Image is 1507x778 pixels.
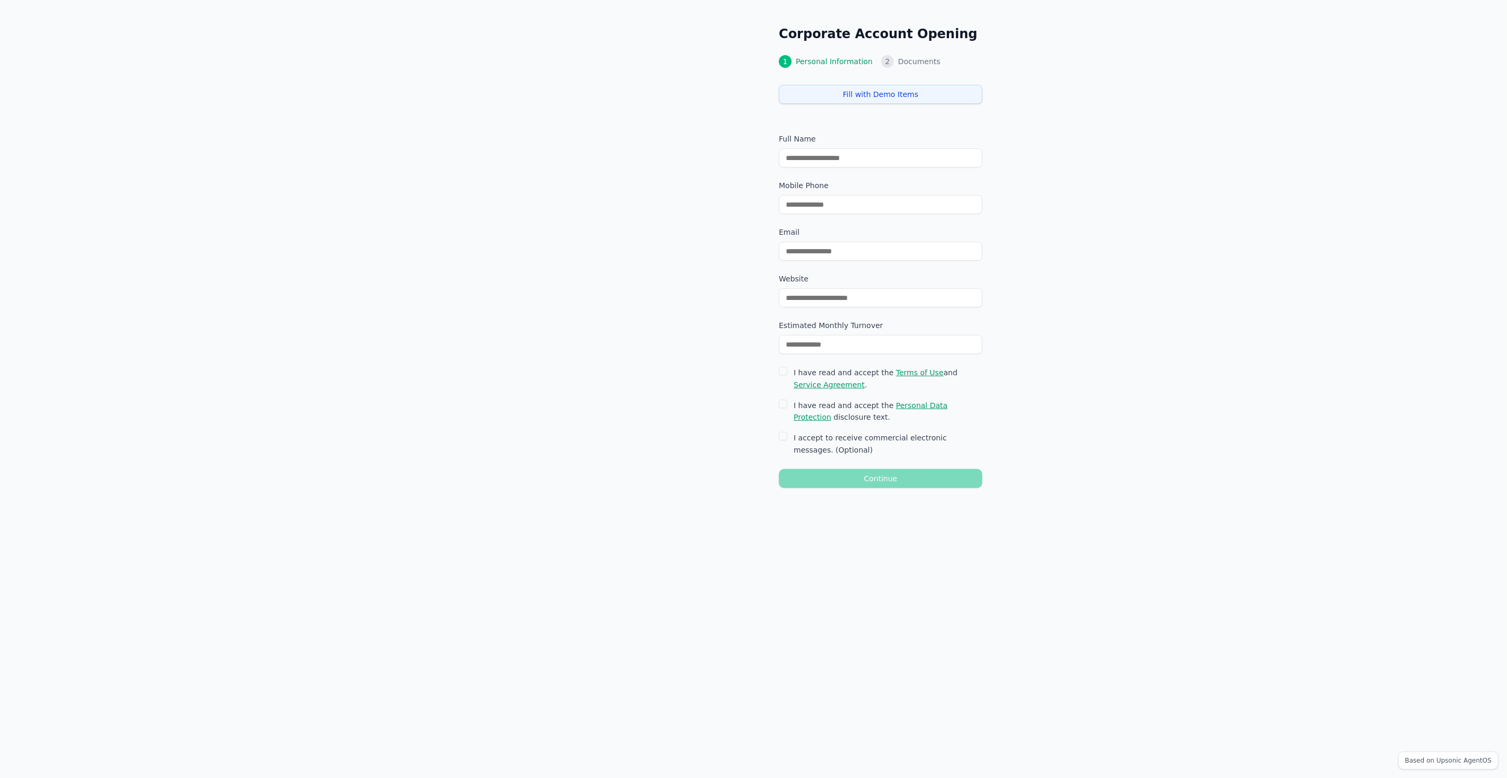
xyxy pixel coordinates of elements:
[779,227,982,237] label: Email
[794,432,982,456] label: I accept to receive commercial electronic messages. (Optional)
[779,134,982,144] label: Full Name
[794,381,865,389] span: Service Agreement
[779,273,982,284] label: Website
[779,320,982,331] label: Estimated Monthly Turnover
[779,25,982,42] h2: Corporate Account Opening
[796,56,873,67] span: Personal Information
[794,400,982,424] label: I have read and accept the disclosure text.
[898,56,941,67] span: Documents
[896,368,944,377] span: Terms of Use
[779,85,982,104] button: Fill with Demo Items
[881,55,894,68] div: 2
[794,367,982,391] label: I have read and accept the and .
[779,180,982,191] label: Mobile Phone
[779,55,792,68] div: 1
[479,206,723,572] img: Agentized Fintech Branding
